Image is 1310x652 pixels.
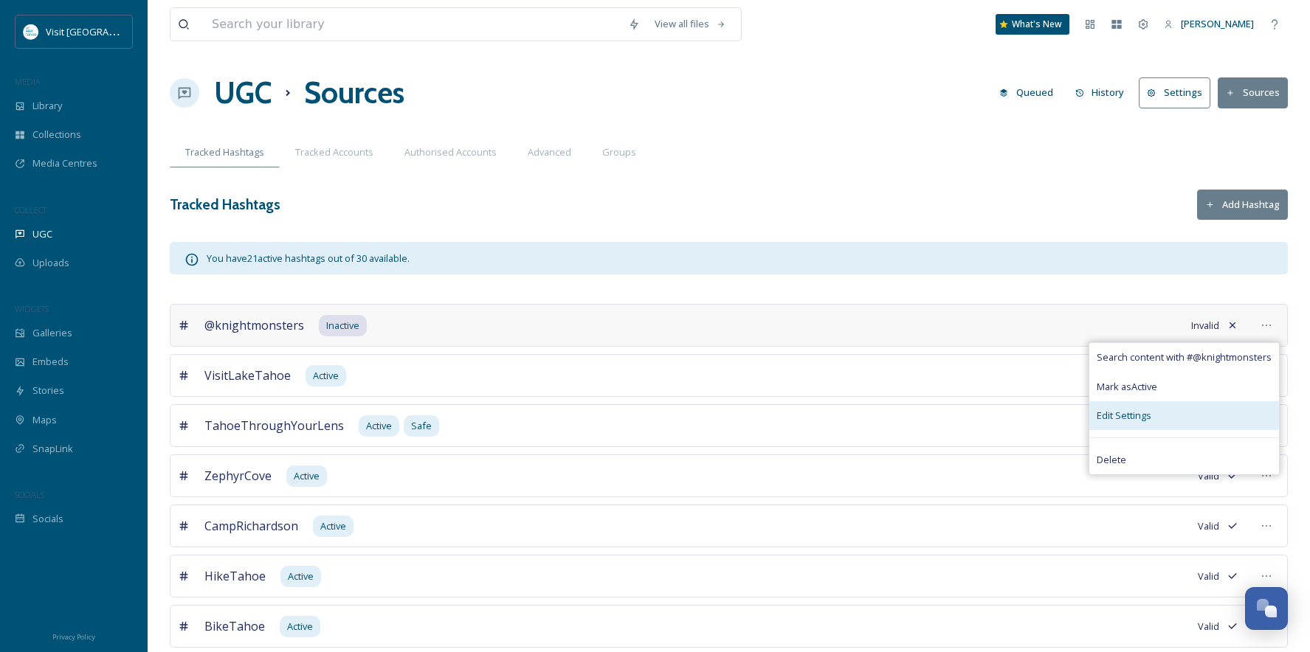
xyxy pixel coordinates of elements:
span: [PERSON_NAME] [1181,17,1254,30]
h1: Sources [304,71,404,115]
span: Delete [1097,453,1126,467]
span: Authorised Accounts [404,145,497,159]
span: Tracked Accounts [295,145,373,159]
a: Settings [1139,77,1218,108]
span: Groups [602,145,636,159]
span: Mark as Active [1097,380,1157,394]
span: Active [287,620,313,634]
button: Open Chat [1245,587,1288,630]
span: Valid [1198,519,1219,533]
span: Edit Settings [1097,409,1151,423]
button: Sources [1218,77,1288,108]
span: Library [32,99,62,113]
span: Embeds [32,355,69,369]
span: SOCIALS [15,489,44,500]
span: You have 21 active hashtags out of 30 available. [207,252,410,265]
span: COLLECT [15,204,46,215]
span: Privacy Policy [52,632,95,642]
span: Valid [1198,469,1219,483]
span: Valid [1198,569,1219,583]
img: download.jpeg [24,24,38,39]
span: BikeTahoe [204,617,265,635]
h3: Tracked Hashtags [170,194,280,215]
span: Media Centres [32,156,97,170]
span: Socials [32,512,63,526]
a: Privacy Policy [52,627,95,645]
span: Galleries [32,326,72,340]
span: Search content with # @knightmonsters [1097,350,1272,364]
span: TahoeThroughYourLens [204,417,344,434]
span: Active [288,569,314,583]
span: WIDGETS [15,303,49,314]
a: UGC [214,71,272,115]
a: What's New [996,14,1069,35]
span: Invalid [1191,319,1219,333]
span: Valid [1198,620,1219,634]
span: MEDIA [15,76,41,87]
span: Active [294,469,320,483]
a: Queued [992,78,1068,107]
span: ZephyrCove [204,467,272,485]
span: Uploads [32,256,69,270]
button: Settings [1139,77,1210,108]
input: Search your library [204,8,621,41]
span: Active [313,369,339,383]
span: Collections [32,128,81,142]
span: HikeTahoe [204,567,266,585]
span: CampRichardson [204,517,298,535]
span: UGC [32,227,52,241]
span: @knightmonsters [204,316,304,334]
span: Active [320,519,346,533]
span: Safe [411,419,432,433]
a: View all files [647,10,734,38]
button: Queued [992,78,1061,107]
span: VisitLakeTahoe [204,367,291,384]
span: SnapLink [32,442,73,456]
a: History [1068,78,1140,107]
button: Add Hashtag [1197,190,1288,220]
a: [PERSON_NAME] [1156,10,1261,38]
span: Active [366,419,392,433]
span: Tracked Hashtags [185,145,264,159]
span: Maps [32,413,57,427]
span: Advanced [528,145,571,159]
span: Visit [GEOGRAPHIC_DATA] [46,24,160,38]
span: Stories [32,384,64,398]
span: Inactive [326,319,359,333]
button: History [1068,78,1132,107]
